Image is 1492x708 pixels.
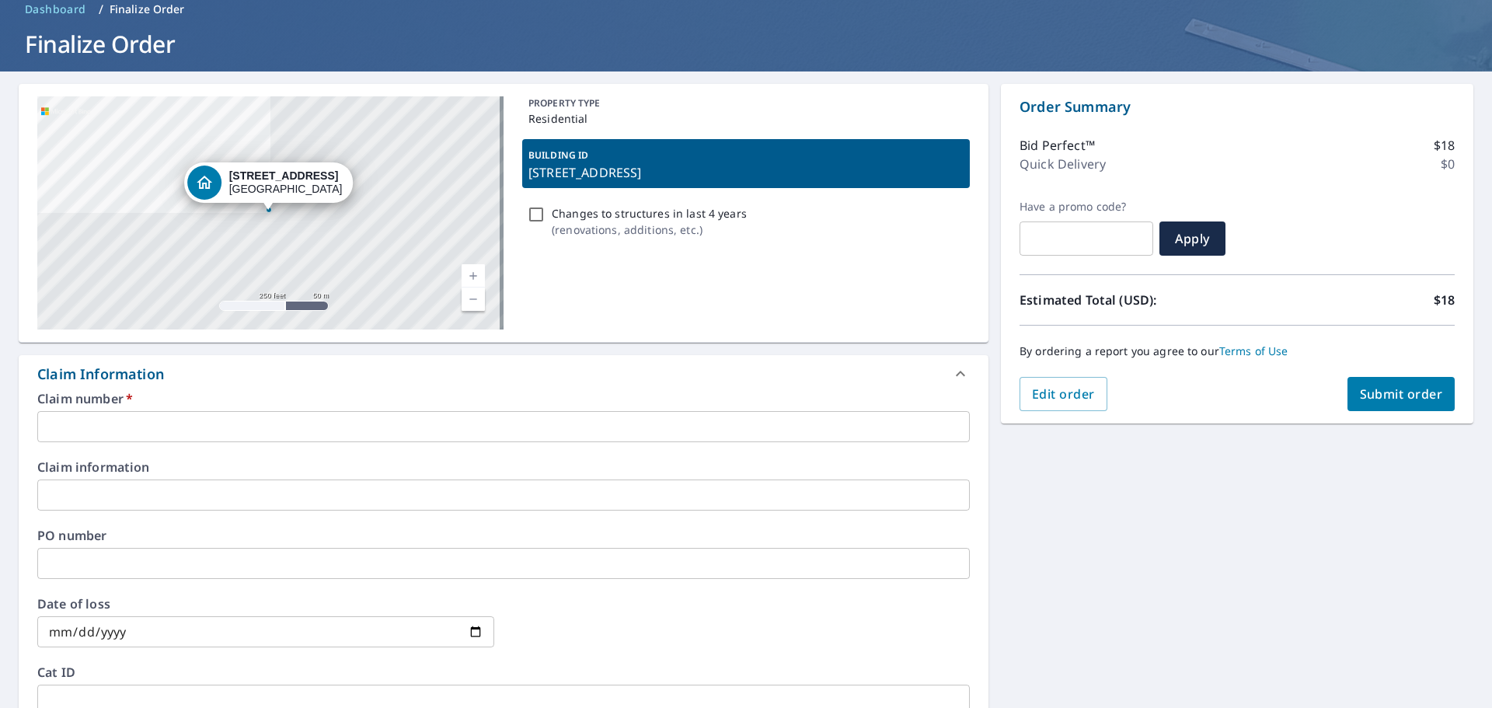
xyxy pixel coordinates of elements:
[1032,385,1095,403] span: Edit order
[229,169,343,196] div: [GEOGRAPHIC_DATA]
[1441,155,1455,173] p: $0
[37,364,164,385] div: Claim Information
[528,148,588,162] p: BUILDING ID
[19,28,1473,60] h1: Finalize Order
[1020,155,1106,173] p: Quick Delivery
[1020,291,1237,309] p: Estimated Total (USD):
[1172,230,1213,247] span: Apply
[25,2,86,17] span: Dashboard
[528,163,964,182] p: [STREET_ADDRESS]
[462,288,485,311] a: Current Level 17, Zoom Out
[552,205,747,221] p: Changes to structures in last 4 years
[19,355,988,392] div: Claim Information
[1347,377,1455,411] button: Submit order
[1360,385,1443,403] span: Submit order
[229,169,339,182] strong: [STREET_ADDRESS]
[1020,136,1095,155] p: Bid Perfect™
[110,2,185,17] p: Finalize Order
[1020,200,1153,214] label: Have a promo code?
[37,529,970,542] label: PO number
[1020,344,1455,358] p: By ordering a report you agree to our
[1434,136,1455,155] p: $18
[552,221,747,238] p: ( renovations, additions, etc. )
[1434,291,1455,309] p: $18
[37,461,970,473] label: Claim information
[37,598,494,610] label: Date of loss
[37,392,970,405] label: Claim number
[1219,344,1288,358] a: Terms of Use
[1020,377,1107,411] button: Edit order
[1020,96,1455,117] p: Order Summary
[528,110,964,127] p: Residential
[37,666,970,678] label: Cat ID
[528,96,964,110] p: PROPERTY TYPE
[462,264,485,288] a: Current Level 17, Zoom In
[184,162,354,211] div: Dropped pin, building 1, Residential property, 732 W Meadow Side Dr Saratoga Springs, UT 84045
[1159,221,1225,256] button: Apply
